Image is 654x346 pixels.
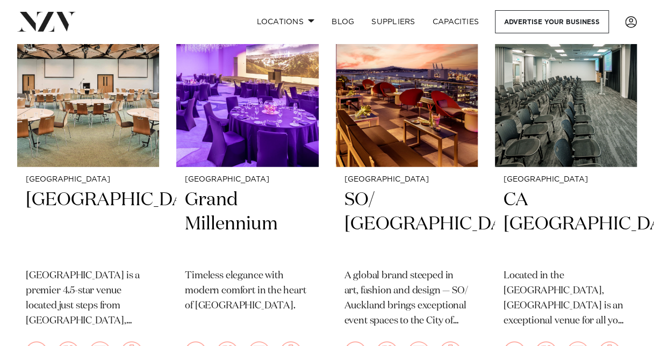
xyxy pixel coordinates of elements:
[495,10,609,33] a: Advertise your business
[504,269,628,329] p: Located in the [GEOGRAPHIC_DATA], [GEOGRAPHIC_DATA] is an exceptional venue for all your business...
[26,269,150,329] p: [GEOGRAPHIC_DATA] is a premier 4.5-star venue located just steps from [GEOGRAPHIC_DATA], offering...
[17,12,76,31] img: nzv-logo.png
[26,176,150,184] small: [GEOGRAPHIC_DATA]
[363,10,423,33] a: SUPPLIERS
[323,10,363,33] a: BLOG
[185,269,310,314] p: Timeless elegance with modern comfort in the heart of [GEOGRAPHIC_DATA].
[344,269,469,329] p: A global brand steeped in art, fashion and design — SO/ Auckland brings exceptional event spaces ...
[185,176,310,184] small: [GEOGRAPHIC_DATA]
[504,176,628,184] small: [GEOGRAPHIC_DATA]
[26,188,150,261] h2: [GEOGRAPHIC_DATA]
[424,10,488,33] a: Capacities
[248,10,323,33] a: Locations
[504,188,628,261] h2: CA [GEOGRAPHIC_DATA]
[344,176,469,184] small: [GEOGRAPHIC_DATA]
[185,188,310,261] h2: Grand Millennium
[344,188,469,261] h2: SO/ [GEOGRAPHIC_DATA]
